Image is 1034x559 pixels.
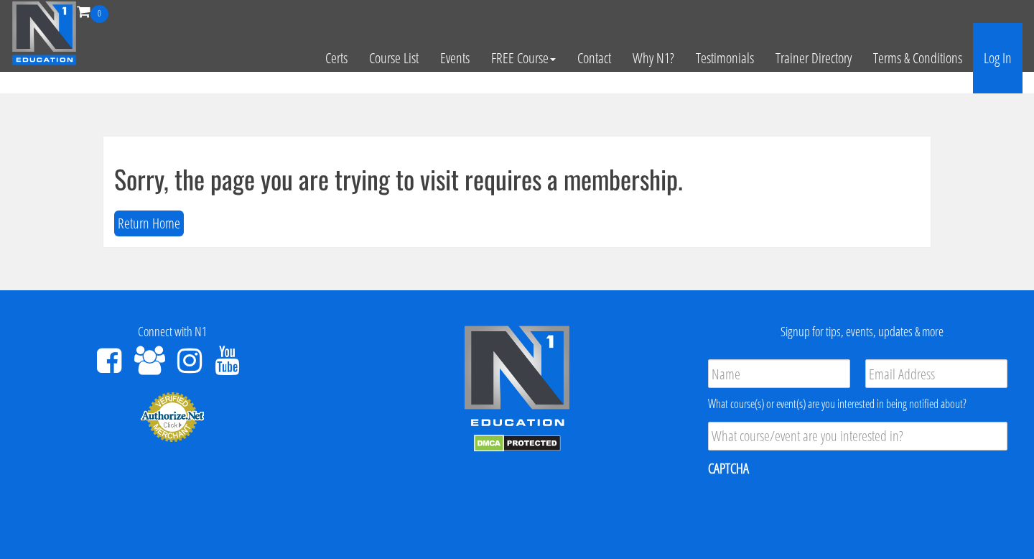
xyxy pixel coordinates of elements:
[708,395,1007,412] div: What course(s) or event(s) are you interested in being notified about?
[480,23,567,93] a: FREE Course
[463,325,571,431] img: n1-edu-logo
[567,23,622,93] a: Contact
[77,1,108,21] a: 0
[90,5,108,23] span: 0
[708,487,926,543] iframe: reCAPTCHA
[862,23,973,93] a: Terms & Conditions
[700,325,1023,339] h4: Signup for tips, events, updates & more
[140,391,205,443] img: Authorize.Net Merchant - Click to Verify
[114,165,920,193] h1: Sorry, the page you are trying to visit requires a membership.
[708,359,850,388] input: Name
[11,1,77,65] img: n1-education
[114,211,184,237] button: Return Home
[973,23,1023,93] a: Log In
[622,23,685,93] a: Why N1?
[11,325,334,339] h4: Connect with N1
[865,359,1007,388] input: Email Address
[474,435,561,452] img: DMCA.com Protection Status
[358,23,429,93] a: Course List
[315,23,358,93] a: Certs
[685,23,765,93] a: Testimonials
[708,459,749,478] label: CAPTCHA
[765,23,862,93] a: Trainer Directory
[429,23,480,93] a: Events
[708,422,1007,451] input: What course/event are you interested in?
